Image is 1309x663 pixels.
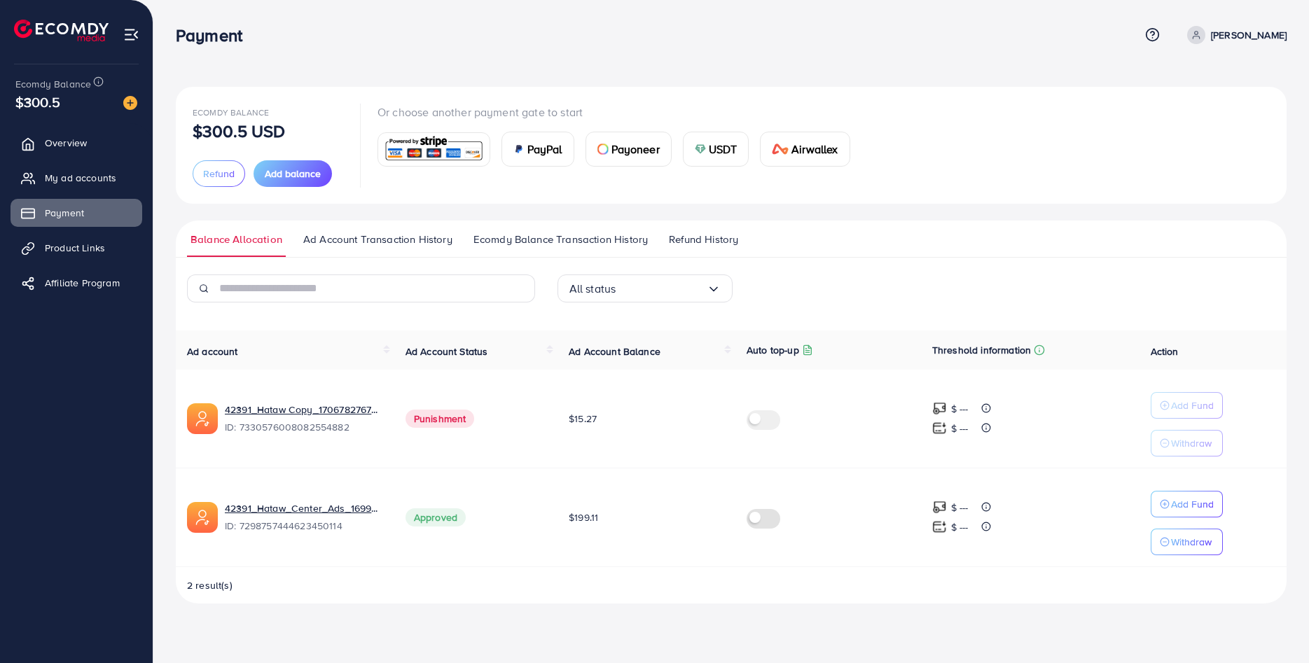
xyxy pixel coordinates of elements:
input: Search for option [616,278,706,300]
img: card [597,144,609,155]
a: Affiliate Program [11,269,142,297]
a: Overview [11,129,142,157]
span: My ad accounts [45,171,116,185]
a: cardPayPal [501,132,574,167]
span: Add balance [265,167,321,181]
img: card [695,144,706,155]
span: Ecomdy Balance [193,106,269,118]
span: 2 result(s) [187,578,233,592]
p: $ --- [951,519,969,536]
span: Action [1151,344,1179,358]
span: Airwallex [791,141,838,158]
img: top-up amount [932,500,947,515]
span: Ad Account Transaction History [303,232,452,247]
span: Overview [45,136,87,150]
img: top-up amount [932,421,947,435]
p: $300.5 USD [193,123,286,139]
img: ic-ads-acc.e4c84228.svg [187,403,218,434]
p: Withdraw [1171,533,1212,550]
span: Ad Account Status [406,344,488,358]
span: Product Links [45,241,105,255]
span: Ecomdy Balance Transaction History [473,232,648,247]
p: Or choose another payment gate to start [378,104,861,120]
button: Add Fund [1151,392,1223,419]
img: top-up amount [932,401,947,416]
iframe: Chat [1249,600,1298,652]
button: Withdraw [1151,430,1223,456]
img: menu [123,27,139,43]
a: card [378,132,490,167]
span: Affiliate Program [45,276,120,290]
p: [PERSON_NAME] [1211,27,1287,43]
span: Payoneer [611,141,660,158]
span: Balance Allocation [191,232,282,247]
p: Auto top-up [747,342,799,358]
button: Withdraw [1151,529,1223,555]
a: My ad accounts [11,164,142,192]
a: 42391_Hataw Copy_1706782767011 [225,403,383,417]
a: cardPayoneer [586,132,672,167]
span: ID: 7330576008082554882 [225,420,383,434]
span: Ad Account Balance [569,344,660,358]
span: $15.27 [569,412,597,426]
img: logo [14,20,109,41]
img: card [382,134,485,165]
a: Payment [11,199,142,227]
span: PayPal [527,141,562,158]
span: $199.11 [569,510,598,524]
span: USDT [709,141,737,158]
button: Refund [193,160,245,187]
p: $ --- [951,400,969,417]
h3: Payment [176,25,254,46]
span: Punishment [406,410,475,428]
span: Ecomdy Balance [15,77,91,91]
a: Product Links [11,234,142,262]
a: cardUSDT [683,132,749,167]
div: <span class='underline'>42391_Hataw_Center_Ads_1699374430760</span></br>7298757444623450114 [225,501,383,533]
span: ID: 7298757444623450114 [225,519,383,533]
button: Add Fund [1151,491,1223,517]
p: Threshold information [932,342,1031,358]
img: image [123,96,137,110]
img: card [772,144,789,155]
span: Refund [203,167,235,181]
p: Add Fund [1171,496,1214,512]
p: $ --- [951,499,969,516]
span: Ad account [187,344,238,358]
p: $ --- [951,420,969,437]
p: Add Fund [1171,397,1214,414]
span: All status [569,278,616,300]
img: top-up amount [932,519,947,534]
img: card [513,144,525,155]
span: Approved [406,508,466,526]
span: $300.5 [15,92,60,112]
span: Refund History [669,232,738,247]
div: <span class='underline'>42391_Hataw Copy_1706782767011</span></br>7330576008082554882 [225,403,383,435]
div: Search for option [557,274,733,302]
a: cardAirwallex [760,132,850,167]
button: Add balance [254,160,332,187]
p: Withdraw [1171,435,1212,452]
img: ic-ads-acc.e4c84228.svg [187,502,218,533]
a: [PERSON_NAME] [1182,26,1287,44]
span: Payment [45,206,84,220]
a: 42391_Hataw_Center_Ads_1699374430760 [225,501,383,515]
